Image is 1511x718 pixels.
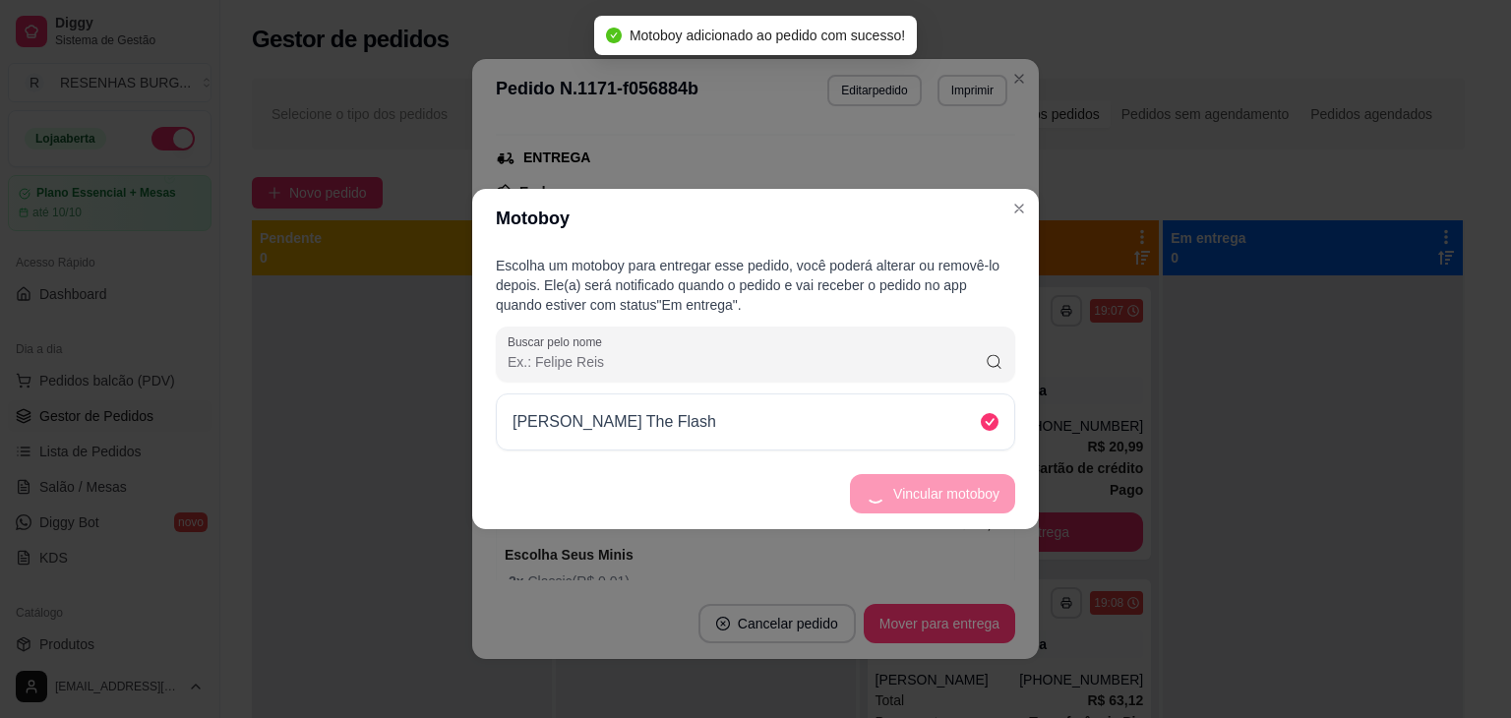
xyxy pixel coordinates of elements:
span: Motoboy adicionado ao pedido com sucesso! [630,28,905,43]
label: Buscar pelo nome [508,333,609,350]
span: check-circle [606,28,622,43]
input: Buscar pelo nome [508,352,985,372]
p: Escolha um motoboy para entregar esse pedido, você poderá alterar ou removê-lo depois. Ele(a) ser... [496,256,1015,315]
header: Motoboy [472,189,1039,248]
button: Close [1003,193,1035,224]
p: [PERSON_NAME] The Flash [513,410,716,434]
